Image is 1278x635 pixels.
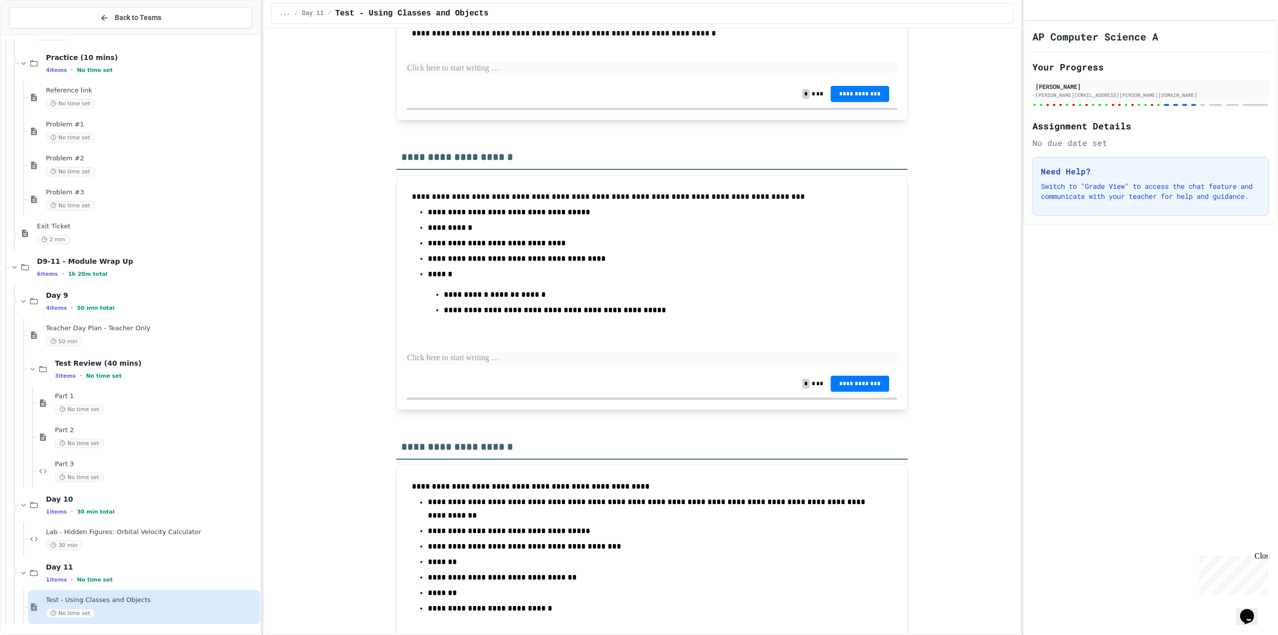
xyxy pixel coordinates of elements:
span: No time set [46,201,95,210]
span: 2 min [37,235,69,244]
span: • [71,304,73,312]
div: No due date set [1032,137,1269,149]
span: Exit Ticket [37,222,258,231]
iframe: chat widget [1195,552,1268,594]
span: 1h 20m total [68,271,107,277]
span: 1 items [46,577,67,583]
span: No time set [55,473,104,482]
span: No time set [77,67,113,73]
span: Part 2 [55,426,258,435]
span: 50 min total [77,305,114,311]
span: Back to Teams [115,12,161,23]
button: Back to Teams [9,7,252,28]
span: Day 11 [302,9,323,17]
span: No time set [46,167,95,176]
span: Test - Using Classes and Objects [335,7,488,19]
span: Reference link [46,86,258,95]
span: Part 3 [55,460,258,469]
span: 1 items [46,509,67,515]
span: 6 items [37,271,58,277]
p: Switch to "Grade View" to access the chat feature and communicate with your teacher for help and ... [1041,181,1261,201]
span: Test Review (40 mins) [55,359,258,368]
span: 30 min total [77,509,114,515]
div: [PERSON_NAME][EMAIL_ADDRESS][PERSON_NAME][DOMAIN_NAME] [1035,91,1266,99]
span: No time set [55,439,104,448]
span: • [71,66,73,74]
span: • [80,372,82,380]
div: [PERSON_NAME] [1035,82,1266,91]
iframe: chat widget [1236,595,1268,625]
span: Day 11 [46,563,258,572]
span: / [327,9,331,17]
span: 50 min [46,337,82,346]
span: 4 items [46,67,67,73]
span: Lab - Hidden Figures: Orbital Velocity Calculator [46,528,258,537]
span: ... [280,9,291,17]
span: Problem #3 [46,188,258,197]
h3: Need Help? [1041,165,1261,177]
div: Chat with us now!Close [4,4,69,63]
h2: Assignment Details [1032,119,1269,133]
span: Problem #1 [46,120,258,129]
span: No time set [77,577,113,583]
h2: Your Progress [1032,60,1269,74]
span: No time set [46,99,95,108]
span: 30 min [46,541,82,550]
span: Teacher Day Plan - Teacher Only [46,324,258,333]
span: Day 10 [46,495,258,504]
span: No time set [86,373,122,379]
span: 4 items [46,305,67,311]
span: Problem #2 [46,154,258,163]
span: • [62,270,64,278]
span: Test - Using Classes and Objects [46,596,258,605]
span: No time set [46,133,95,142]
span: Part 1 [55,392,258,401]
span: • [71,576,73,584]
span: 3 items [55,373,76,379]
span: Day 9 [46,291,258,300]
span: No time set [55,405,104,414]
span: No time set [46,609,95,618]
span: Practice (10 mins) [46,53,258,62]
h1: AP Computer Science A [1032,29,1158,43]
span: / [295,9,298,17]
span: D9-11 - Module Wrap Up [37,257,258,266]
span: • [71,508,73,516]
